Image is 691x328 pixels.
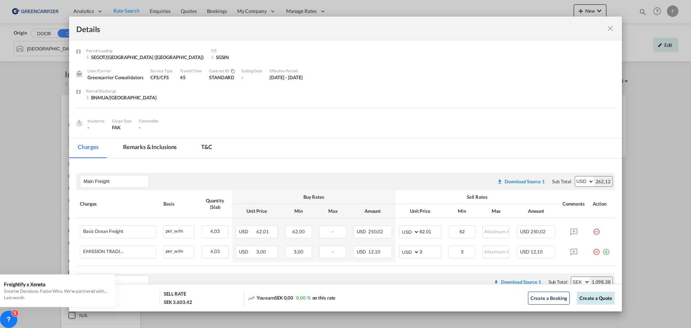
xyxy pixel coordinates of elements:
[292,229,305,234] span: 62,00
[357,249,367,255] span: USD
[577,292,615,305] button: Create a Quote
[368,249,381,255] span: 12,10
[548,279,567,285] div: Sub Total
[150,75,168,80] span: CFS/CFS
[497,179,503,184] md-icon: icon-download
[368,229,383,234] span: 250,02
[86,88,157,94] div: Port of Discharge
[114,138,185,158] md-tab-item: Remarks & Inclusions
[229,69,234,73] md-icon: icon-content-copy
[513,204,559,218] th: Amount
[236,194,392,200] div: Buy Rates
[505,179,545,184] div: Download Source 1
[296,295,310,301] span: 0,00 %
[483,226,509,237] input: Maximum Amount
[483,246,509,257] input: Maximum Amount
[164,291,186,299] div: SELL RATE
[497,179,545,184] div: Download original source rate sheet
[606,24,615,33] md-icon: icon-close fg-AAA8AD m-0 cursor
[209,68,241,88] div: STANDARD
[69,138,107,158] md-tab-item: Charges
[493,279,499,285] md-icon: icon-download
[248,295,336,302] div: You earn on this rate
[69,138,228,158] md-pagination-wrapper: Use the left and right arrow keys to navigate between tabs
[209,74,234,81] div: STANDARD
[256,229,269,234] span: 62,01
[590,277,613,287] div: 1.098,38
[69,17,622,312] md-dialog: Port of ...
[420,226,441,237] input: 62.01
[332,249,334,255] span: -
[180,74,202,81] div: 45
[520,249,529,255] span: USD
[602,246,610,253] md-icon: icon-plus-circle-outline green-400-fg
[559,190,589,218] th: Comments
[449,226,475,237] input: Minimum Amount
[211,48,268,54] div: T/S
[76,24,561,33] div: Details
[112,124,132,131] div: FAK
[589,190,615,218] th: Action
[350,204,396,218] th: Amount
[530,249,543,255] span: 12,10
[493,179,548,184] div: Download original source rate sheet
[86,48,204,54] div: Port of Loading
[139,118,159,124] div: Commodity
[87,118,105,124] div: Incoterms
[83,176,149,187] input: Leg Name
[493,279,541,285] div: Download original source rate sheet
[552,178,571,185] div: Sub Total
[202,197,229,210] div: Quantity | Slab
[164,226,194,235] div: per_w/m
[593,225,600,233] md-icon: icon-minus-circle-outline red-400-fg pt-7
[210,228,220,234] span: 4,03
[270,68,303,74] div: Effective Period
[87,74,143,81] div: Greencarrier Consolidators
[449,246,475,257] input: Minimum Amount
[87,124,105,131] div: -
[248,295,255,302] md-icon: icon-trending-up
[520,229,529,234] span: USD
[211,54,268,60] div: SGSIN
[164,246,194,255] div: per_w/m
[180,68,202,74] div: Transit Time
[270,74,303,81] div: 1 Aug 2025 - 31 Aug 2025
[210,248,220,254] span: 4,03
[493,175,548,188] button: Download original source rate sheet
[530,229,546,234] span: 250,02
[528,292,570,305] button: Create a Booking
[490,279,545,285] div: Download original source rate sheet
[479,204,513,218] th: Max
[75,119,83,127] img: cargo.png
[87,68,143,74] div: Liner/Carrier
[594,176,613,187] div: 262,12
[316,204,350,218] th: Max
[112,118,132,124] div: Cargo Type
[241,74,262,81] div: -
[281,204,316,218] th: Min
[163,201,194,207] div: Basis
[357,229,367,234] span: USD
[83,229,123,234] div: Basic Ocean Freight
[232,204,281,218] th: Unit Price
[86,54,204,60] div: SEGOT/Gothenburg (Goteborg)
[239,229,256,234] span: USD
[396,204,445,218] th: Unit Price
[86,94,157,101] div: BNMUA/Muara
[501,279,541,285] div: Download Source 1
[294,249,303,255] span: 3,00
[332,229,334,234] span: -
[445,204,479,218] th: Min
[490,275,545,288] button: Download original source rate sheet
[80,201,156,207] div: Charges
[239,249,256,255] span: USD
[193,138,221,158] md-tab-item: T&C
[593,246,600,253] md-icon: icon-minus-circle-outline red-400-fg pt-7
[256,249,266,255] span: 3,00
[420,246,441,257] input: 3
[150,68,173,74] div: Service Type
[139,125,141,130] span: -
[241,68,262,74] div: Sailing Date
[209,68,234,74] div: Contract / Rate Agreement / Tariff / Spot Pricing Reference Number
[83,249,126,254] div: EMISSION TRADING SYSTEM (ETS)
